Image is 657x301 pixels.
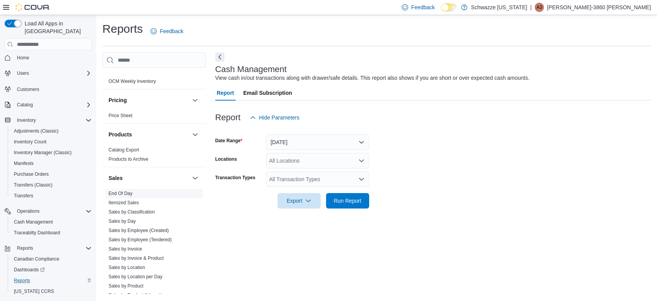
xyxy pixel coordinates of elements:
[11,287,92,296] span: Washington CCRS
[14,53,92,62] span: Home
[215,113,241,122] h3: Report
[17,117,36,123] span: Inventory
[109,293,167,298] a: Sales by Product & Location
[14,256,59,262] span: Canadian Compliance
[14,219,53,225] span: Cash Management
[11,126,92,136] span: Adjustments (Classic)
[2,83,95,94] button: Customers
[14,85,42,94] a: Customers
[8,180,95,190] button: Transfers (Classic)
[11,148,75,157] a: Inventory Manager (Classic)
[326,193,369,209] button: Run Report
[109,200,139,205] a: Itemized Sales
[14,244,36,253] button: Reports
[109,190,132,197] span: End Of Day
[11,276,92,285] span: Reports
[109,264,145,271] span: Sales by Location
[17,55,29,61] span: Home
[14,267,45,273] span: Dashboards
[22,20,92,35] span: Load All Apps in [GEOGRAPHIC_DATA]
[8,217,95,227] button: Cash Management
[11,180,55,190] a: Transfers (Classic)
[8,126,95,136] button: Adjustments (Classic)
[11,217,92,227] span: Cash Management
[191,130,200,139] button: Products
[109,113,132,118] a: Price Sheet
[109,274,162,279] a: Sales by Location per Day
[14,69,32,78] button: Users
[14,207,43,216] button: Operations
[547,3,651,12] p: [PERSON_NAME]-3860 [PERSON_NAME]
[109,255,164,261] span: Sales by Invoice & Product
[11,228,92,237] span: Traceabilty Dashboard
[14,100,92,109] span: Catalog
[109,246,142,252] a: Sales by Invoice
[8,158,95,169] button: Manifests
[14,171,49,177] span: Purchase Orders
[14,193,33,199] span: Transfers
[109,283,144,289] a: Sales by Product
[215,65,287,74] h3: Cash Management
[8,264,95,275] a: Dashboards
[109,237,172,242] a: Sales by Employee (Tendered)
[11,191,36,200] a: Transfers
[14,139,47,145] span: Inventory Count
[109,156,148,162] a: Products to Archive
[2,68,95,79] button: Users
[109,96,127,104] h3: Pricing
[215,74,530,82] div: View cash in/out transactions along with drawer/safe details. This report also shows if you are s...
[109,174,123,182] h3: Sales
[109,227,169,234] span: Sales by Employee (Created)
[215,52,224,62] button: Next
[8,227,95,238] button: Traceabilty Dashboard
[11,159,37,168] a: Manifests
[109,78,156,84] span: OCM Weekly Inventory
[537,3,542,12] span: A3
[259,114,299,121] span: Hide Parameters
[14,116,92,125] span: Inventory
[11,228,63,237] a: Traceabilty Dashboard
[14,160,33,166] span: Manifests
[535,3,544,12] div: Alexis-3860 Shoope
[109,131,132,138] h3: Products
[102,21,143,37] h1: Reports
[14,100,36,109] button: Catalog
[11,254,62,264] a: Canadian Compliance
[109,79,156,84] a: OCM Weekly Inventory
[11,191,92,200] span: Transfers
[109,228,169,233] a: Sales by Employee (Created)
[11,148,92,157] span: Inventory Manager (Classic)
[147,24,186,39] a: Feedback
[11,276,33,285] a: Reports
[11,170,52,179] a: Purchase Orders
[11,217,56,227] a: Cash Management
[11,287,57,296] a: [US_STATE] CCRS
[109,219,136,224] a: Sales by Day
[8,136,95,147] button: Inventory Count
[530,3,532,12] p: |
[109,147,139,153] a: Catalog Export
[14,230,60,236] span: Traceabilty Dashboard
[109,174,189,182] button: Sales
[8,286,95,297] button: [US_STATE] CCRS
[109,96,189,104] button: Pricing
[2,52,95,63] button: Home
[17,70,29,76] span: Users
[109,191,132,196] a: End Of Day
[8,254,95,264] button: Canadian Compliance
[17,208,40,214] span: Operations
[191,96,200,105] button: Pricing
[17,245,33,251] span: Reports
[2,243,95,254] button: Reports
[266,135,369,150] button: [DATE]
[441,3,457,12] input: Dark Mode
[109,265,145,270] a: Sales by Location
[11,254,92,264] span: Canadian Compliance
[14,244,92,253] span: Reports
[15,3,50,11] img: Cova
[11,159,92,168] span: Manifests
